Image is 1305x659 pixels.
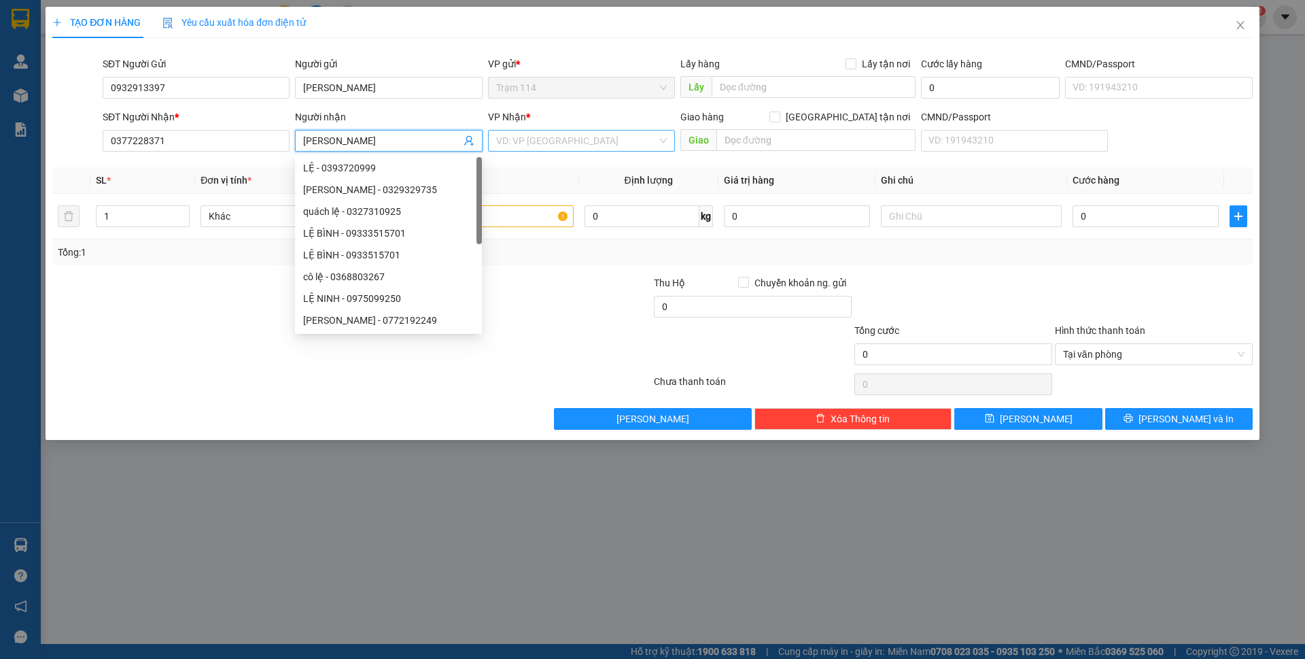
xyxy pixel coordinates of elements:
button: delete [58,205,80,227]
span: [PERSON_NAME] [616,411,689,426]
div: LỆ HUYỀN - 0772192249 [295,309,482,331]
button: [PERSON_NAME] [554,408,752,430]
div: LỆ BÌNH - 09333515701 [303,226,474,241]
div: LỆ NINH - 0975099250 [295,288,482,309]
span: Cước hàng [1073,175,1119,186]
span: Yêu cầu xuất hóa đơn điện tử [162,17,306,28]
div: CMND/Passport [1065,56,1252,71]
div: LỆ BÌNH - 0933515701 [303,248,474,263]
span: TẠO ĐƠN HÀNG [52,17,141,28]
button: printer[PERSON_NAME] và In [1105,408,1253,430]
th: Ghi chú [875,167,1067,194]
span: Giao hàng [680,112,724,122]
span: plus [1230,211,1247,222]
div: LỆ - 0393720999 [303,160,474,175]
span: kg [699,205,713,227]
span: Trạm 114 [496,78,667,98]
input: 0 [724,205,870,227]
input: Dọc đường [712,76,916,98]
span: plus [52,18,62,27]
span: user-add [464,135,474,146]
div: CMND/Passport [921,109,1108,124]
div: cô lệ - 0368803267 [295,266,482,288]
span: Chuyển khoản ng. gửi [749,275,852,290]
span: Giá trị hàng [724,175,774,186]
button: deleteXóa Thông tin [754,408,952,430]
span: Tổng cước [854,325,899,336]
div: LỆ BÌNH - 09333515701 [295,222,482,244]
div: cô lệ - 0368803267 [303,269,474,284]
label: Hình thức thanh toán [1055,325,1145,336]
div: Người gửi [295,56,482,71]
span: printer [1124,413,1133,424]
button: Close [1221,7,1259,45]
div: SĐT Người Nhận [103,109,290,124]
button: save[PERSON_NAME] [954,408,1102,430]
span: close [1235,20,1246,31]
input: Cước lấy hàng [921,77,1060,99]
span: Khác [209,206,373,226]
button: plus [1230,205,1247,227]
span: Lấy tận nơi [856,56,916,71]
span: Lấy [680,76,712,98]
span: Lấy hàng [680,58,720,69]
span: VP Nhận [488,112,526,122]
div: LỆ - 0393720999 [295,157,482,179]
span: Tại văn phòng [1063,344,1245,365]
div: quách lệ - 0327310925 [303,204,474,219]
div: [PERSON_NAME] - 0329329735 [303,182,474,197]
span: SL [96,175,107,186]
div: quách lệ - 0327310925 [295,201,482,222]
span: save [985,413,994,424]
div: nguyễn lệ - 0329329735 [295,179,482,201]
span: [PERSON_NAME] và In [1138,411,1234,426]
div: LỆ BÌNH - 0933515701 [295,244,482,266]
span: Giao [680,129,716,151]
div: Người nhận [295,109,482,124]
input: VD: Bàn, Ghế [392,205,573,227]
span: Định lượng [625,175,673,186]
span: Xóa Thông tin [831,411,890,426]
span: delete [816,413,825,424]
div: [PERSON_NAME] - 0772192249 [303,313,474,328]
span: Thu Hộ [654,277,685,288]
img: icon [162,18,173,29]
input: Ghi Chú [881,205,1062,227]
div: Chưa thanh toán [652,374,853,398]
span: Đơn vị tính [201,175,251,186]
div: SĐT Người Gửi [103,56,290,71]
span: [GEOGRAPHIC_DATA] tận nơi [780,109,916,124]
div: VP gửi [488,56,675,71]
div: Tổng: 1 [58,245,504,260]
input: Dọc đường [716,129,916,151]
div: LỆ NINH - 0975099250 [303,291,474,306]
label: Cước lấy hàng [921,58,982,69]
span: [PERSON_NAME] [1000,411,1073,426]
